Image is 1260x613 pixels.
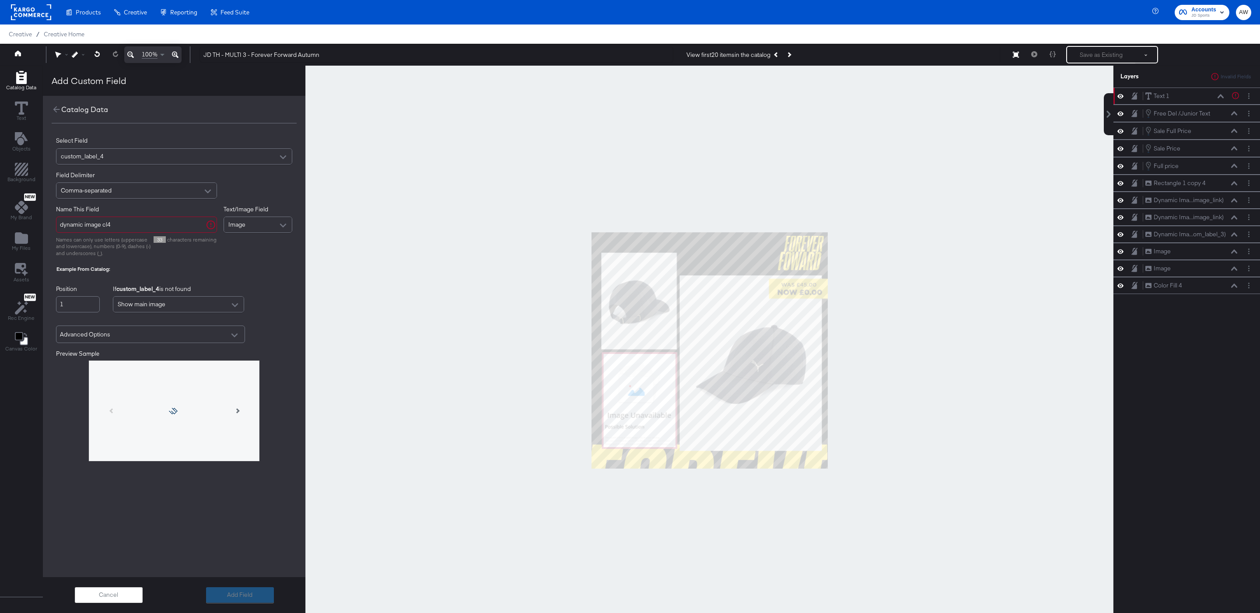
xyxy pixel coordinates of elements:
[1154,196,1224,204] div: Dynamic Ima...image_link)
[220,9,249,16] span: Feed Suite
[56,285,100,293] label: Position
[60,330,110,339] span: Advanced Options
[116,285,159,293] strong: custom_label_4
[17,115,26,122] span: Text
[1113,260,1260,277] div: ImageLayer Options
[1154,109,1210,118] div: Free Del /Junior Text
[1113,192,1260,209] div: Dynamic Ima...image_link)Layer Options
[1113,105,1260,122] div: Free Del /Junior TextLayer Options
[1244,126,1253,136] button: Layer Options
[10,214,32,221] span: My Brand
[142,50,157,59] span: 100%
[1244,109,1253,118] button: Layer Options
[2,161,41,186] button: Add Rectangle
[1145,196,1224,205] button: Dynamic Ima...image_link)
[1175,5,1229,20] button: AccountsJD Sports
[1113,277,1260,294] div: Color Fill 4Layer Options
[56,266,292,272] strong: Example From Catalog:
[1113,175,1260,192] div: Rectangle 1 copy 4Layer Options
[1154,127,1191,135] div: Sale Full Price
[76,9,101,16] span: Products
[1191,5,1216,14] span: Accounts
[1120,72,1210,81] div: Layers
[1154,179,1206,187] div: Rectangle 1 copy 4
[56,217,217,233] input: Used in design field list
[52,74,126,87] div: Add Custom Field
[24,294,36,300] span: New
[1191,12,1216,19] span: JD Sports
[1113,122,1260,140] div: Sale Full PriceLayer Options
[686,51,770,59] div: View first 20 items in the catalog
[1244,179,1253,188] button: Layer Options
[1145,144,1181,153] button: Sale Price
[224,205,293,214] label: Text/Image Field
[1145,179,1206,188] button: Rectangle 1 copy 4
[1244,91,1253,101] button: Layer Options
[228,221,245,228] span: Image
[5,345,37,352] span: Canvas Color
[56,205,217,214] label: Name This Field
[1113,88,1260,105] div: Text 1Layer Options
[56,350,99,358] div: Preview Sample
[10,99,33,124] button: Text
[1239,7,1248,18] span: AW
[1154,281,1182,290] div: Color Fill 4
[1145,213,1224,222] button: Dynamic Ima...image_link)
[3,291,40,324] button: NewRec Engine
[1145,161,1179,171] button: Full price
[1220,74,1253,80] div: Invalid Fields
[1244,196,1253,205] button: Layer Options
[1154,213,1224,221] div: Dynamic Ima...image_link)
[1236,5,1251,20] button: AW
[1244,213,1253,222] button: Layer Options
[113,285,244,293] label: If is not found
[124,9,147,16] span: Creative
[14,276,29,283] span: Assets
[7,130,36,155] button: Add Text
[1154,162,1179,170] div: Full price
[153,236,217,257] div: characters remaining
[1154,264,1171,273] div: Image
[118,300,165,308] span: Show main image
[1,69,42,94] button: Add Rectangle
[44,31,84,38] a: Creative Home
[1113,243,1260,260] div: ImageLayer Options
[1154,247,1171,256] div: Image
[770,47,783,63] button: Previous Product
[56,236,153,257] div: Names can only use letters (uppercase and lowercase), numbers (0-9), dashes (-) and underscores (_).
[1244,281,1253,290] button: Layer Options
[61,186,112,194] span: Comma-separated
[1244,264,1253,273] button: Layer Options
[1145,126,1192,136] button: Sale Full Price
[1145,264,1171,273] button: Image
[1145,91,1170,101] button: Text 1
[1113,209,1260,226] div: Dynamic Ima...image_link)Layer Options
[1244,230,1253,239] button: Layer Options
[1145,247,1171,256] button: Image
[1113,157,1260,175] div: Full priceLayer Options
[1145,281,1183,290] button: Color Fill 4
[1244,161,1253,171] button: Layer Options
[8,260,35,286] button: Assets
[56,137,292,145] label: Select Field
[154,236,166,243] span: 33
[1244,247,1253,256] button: Layer Options
[32,31,44,38] span: /
[12,245,31,252] span: My Files
[1113,140,1260,157] div: Sale PriceLayer Options
[1154,144,1180,153] div: Sale Price
[1154,230,1226,238] div: Dynamic Ima...om_label_3)
[1145,109,1211,118] button: Free Del /Junior Text
[61,152,104,160] span: custom_label_4
[60,326,241,343] div: Advanced Options
[6,84,36,91] span: Catalog Data
[170,9,197,16] span: Reporting
[7,230,36,255] button: Add Files
[61,105,108,115] div: Catalog Data
[1145,230,1226,239] button: Dynamic Ima...om_label_3)
[7,176,35,183] span: Background
[8,315,35,322] span: Rec Engine
[9,31,32,38] span: Creative
[1244,144,1253,153] button: Layer Options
